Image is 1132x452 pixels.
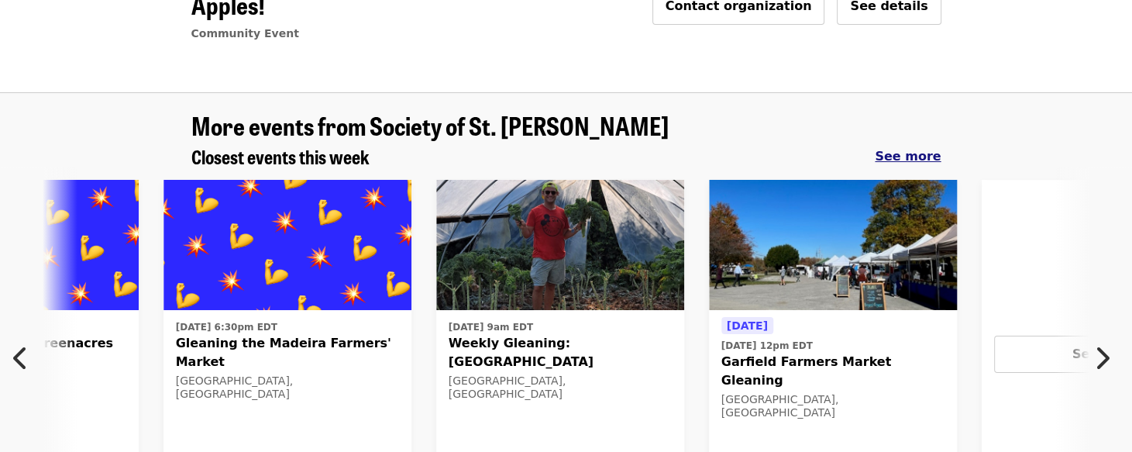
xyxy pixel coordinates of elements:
img: Weekly Gleaning: Our Harvest - College Hill organized by Society of St. Andrew [436,180,684,310]
time: [DATE] 9am EDT [449,320,533,334]
span: More events from Society of St. [PERSON_NAME] [191,107,669,143]
img: Gleaning the Madeira Farmers' Market organized by Society of St. Andrew [163,180,411,310]
a: See more [875,147,941,166]
i: chevron-right icon [1094,343,1110,373]
i: chevron-left icon [13,343,29,373]
span: Weekly Gleaning: [GEOGRAPHIC_DATA] [449,334,672,371]
button: Next item [1081,336,1132,380]
span: [DATE] [727,319,768,332]
span: Garfield Farmers Market Gleaning [721,353,944,390]
time: [DATE] 12pm EDT [721,339,813,353]
img: Garfield Farmers Market Gleaning organized by Society of St. Andrew [709,180,957,310]
div: [GEOGRAPHIC_DATA], [GEOGRAPHIC_DATA] [721,393,944,419]
div: Closest events this week [179,146,954,168]
div: [GEOGRAPHIC_DATA], [GEOGRAPHIC_DATA] [449,374,672,401]
a: Community Event [191,27,299,40]
time: [DATE] 6:30pm EDT [176,320,277,334]
span: See more [875,149,941,164]
div: [GEOGRAPHIC_DATA], [GEOGRAPHIC_DATA] [176,374,399,401]
span: Closest events this week [191,143,370,170]
a: Closest events this week [191,146,370,168]
span: Gleaning the Madeira Farmers' Market [176,334,399,371]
